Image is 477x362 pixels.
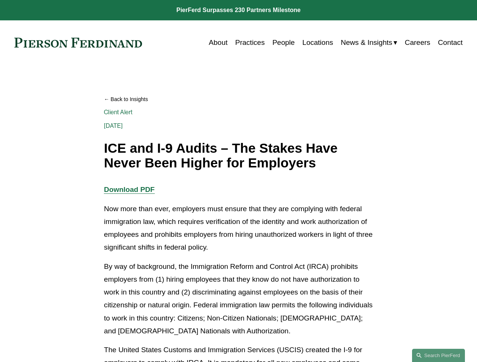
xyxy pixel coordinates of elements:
a: Contact [438,35,463,50]
a: Search this site [412,349,465,362]
a: People [272,35,295,50]
a: About [209,35,228,50]
span: News & Insights [341,36,392,49]
p: By way of background, the Immigration Reform and Control Act (IRCA) prohibits employers from (1) ... [104,260,373,338]
a: Locations [303,35,333,50]
h1: ICE and I-9 Audits – The Stakes Have Never Been Higher for Employers [104,141,373,170]
span: [DATE] [104,122,123,129]
a: folder dropdown [341,35,397,50]
a: Back to Insights [104,93,373,106]
a: Careers [405,35,431,50]
a: Download PDF [104,186,154,193]
p: Now more than ever, employers must ensure that they are complying with federal immigration law, w... [104,202,373,254]
a: Client Alert [104,109,133,116]
a: Practices [235,35,265,50]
